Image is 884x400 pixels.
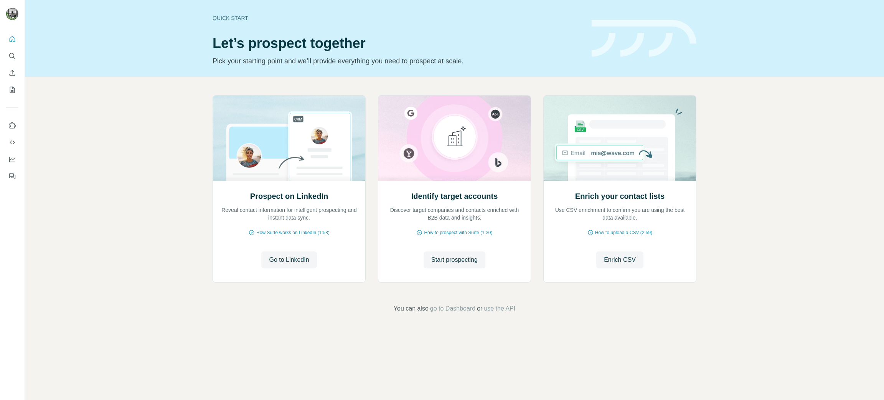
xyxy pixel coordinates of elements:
[261,251,317,268] button: Go to LinkedIn
[6,66,18,80] button: Enrich CSV
[543,96,696,181] img: Enrich your contact lists
[424,251,485,268] button: Start prospecting
[424,229,492,236] span: How to prospect with Surfe (1:30)
[6,136,18,149] button: Use Surfe API
[269,255,309,264] span: Go to LinkedIn
[595,229,652,236] span: How to upload a CSV (2:59)
[430,304,475,313] button: go to Dashboard
[484,304,515,313] button: use the API
[477,304,482,313] span: or
[213,56,582,66] p: Pick your starting point and we’ll provide everything you need to prospect at scale.
[604,255,636,264] span: Enrich CSV
[378,96,531,181] img: Identify target accounts
[6,32,18,46] button: Quick start
[213,36,582,51] h1: Let’s prospect together
[6,8,18,20] img: Avatar
[6,49,18,63] button: Search
[431,255,478,264] span: Start prospecting
[221,206,358,221] p: Reveal contact information for intelligent prospecting and instant data sync.
[551,206,688,221] p: Use CSV enrichment to confirm you are using the best data available.
[6,119,18,132] button: Use Surfe on LinkedIn
[394,304,429,313] span: You can also
[213,96,366,181] img: Prospect on LinkedIn
[575,191,665,202] h2: Enrich your contact lists
[213,14,582,22] div: Quick start
[6,152,18,166] button: Dashboard
[6,83,18,97] button: My lists
[386,206,523,221] p: Discover target companies and contacts enriched with B2B data and insights.
[592,20,696,57] img: banner
[6,169,18,183] button: Feedback
[596,251,643,268] button: Enrich CSV
[411,191,498,202] h2: Identify target accounts
[256,229,330,236] span: How Surfe works on LinkedIn (1:58)
[250,191,328,202] h2: Prospect on LinkedIn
